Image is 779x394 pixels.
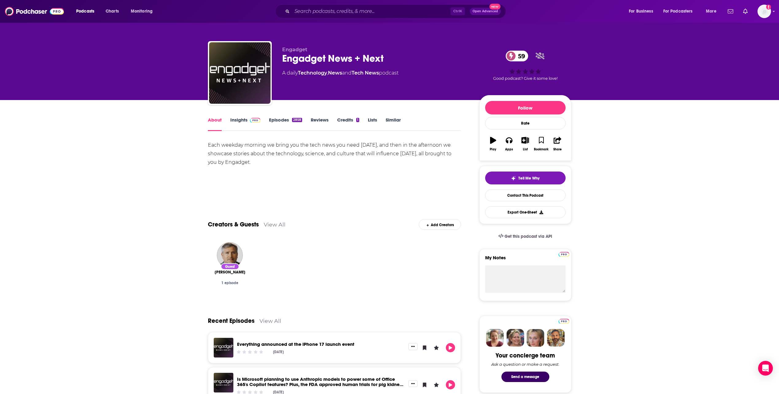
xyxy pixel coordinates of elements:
button: Follow [485,101,566,114]
div: Apps [505,148,513,151]
div: Each weekday morning we bring you the tech news you need [DATE], and then in the afternoon we sho... [208,141,461,167]
div: Guest [221,263,239,270]
img: Jon Profile [547,329,565,347]
span: Monitoring [131,7,153,16]
span: Tell Me Why [518,176,539,181]
span: Open Advanced [473,10,498,13]
a: Tech News [352,70,379,76]
button: open menu [625,6,661,16]
a: Reviews [311,117,329,131]
a: Show notifications dropdown [741,6,750,17]
button: Share [549,133,565,155]
span: For Podcasters [663,7,693,16]
a: Similar [386,117,401,131]
a: Contact This Podcast [485,189,566,201]
div: 1 [356,118,359,122]
img: Sydney Profile [486,329,504,347]
span: Charts [106,7,119,16]
button: Bookmark [533,133,549,155]
img: Podchaser - Follow, Share and Rate Podcasts [5,6,64,17]
img: Jules Profile [527,329,544,347]
div: 59Good podcast? Give it some love! [479,47,571,85]
a: View All [264,221,286,228]
a: InsightsPodchaser Pro [230,117,261,131]
img: Podchaser Pro [250,118,261,123]
button: open menu [659,6,702,16]
div: Ask a question or make a request. [491,362,559,367]
button: Export One-Sheet [485,206,566,218]
span: Engadget [282,47,307,52]
div: Your concierge team [496,352,555,359]
img: Engadget News + Next [209,42,271,104]
a: Get this podcast via API [493,229,557,244]
span: , [327,70,328,76]
img: Is Microsoft planning to use Anthropic models to power some of Office 365's Copilot features? Plu... [214,373,233,392]
a: Technology [298,70,327,76]
a: Episodes2858 [269,117,302,131]
a: Pro website [559,251,569,257]
a: About [208,117,222,131]
img: Everything announced at the iPhone 17 launch event [214,338,233,357]
img: Podchaser Pro [559,252,569,257]
span: Get this podcast via API [504,234,552,239]
button: Play [446,343,455,352]
a: Show notifications dropdown [725,6,736,17]
svg: Add a profile image [766,5,771,10]
span: More [706,7,716,16]
button: Play [446,380,455,389]
div: Add Creators [419,219,461,230]
button: Leave a Rating [432,343,441,352]
button: open menu [72,6,102,16]
button: Open AdvancedNew [470,8,501,15]
div: [DATE] [273,350,284,354]
span: Podcasts [76,7,94,16]
div: 2858 [292,118,302,122]
a: View All [259,318,281,324]
div: Bookmark [534,148,548,151]
button: open menu [702,6,724,16]
a: Lists [368,117,377,131]
span: Good podcast? Give it some love! [493,76,558,81]
div: Rate [485,117,566,129]
span: For Business [629,7,653,16]
div: Search podcasts, credits, & more... [281,4,512,18]
button: Leave a Rating [432,380,441,389]
img: tell me why sparkle [511,176,516,181]
a: 59 [506,51,528,61]
button: Show profile menu [758,5,771,18]
span: [PERSON_NAME] [215,270,245,275]
span: and [342,70,352,76]
img: User Profile [758,5,771,18]
a: Creators & Guests [208,221,259,228]
button: tell me why sparkleTell Me Why [485,172,566,184]
button: Apps [501,133,517,155]
div: A daily podcast [282,69,399,77]
a: Charts [102,6,123,16]
span: New [489,4,501,10]
div: Play [490,148,496,151]
span: Logged in as mindyn [758,5,771,18]
button: List [517,133,533,155]
a: News [328,70,342,76]
a: Recent Episodes [208,317,255,325]
button: Show More Button [408,343,418,350]
img: Tom Kemp [217,242,243,268]
button: Bookmark Episode [420,380,429,389]
img: Podchaser Pro [559,319,569,324]
button: Bookmark Episode [420,343,429,352]
div: Share [553,148,562,151]
span: 59 [512,51,528,61]
a: Tom Kemp [215,270,245,275]
input: Search podcasts, credits, & more... [292,6,450,16]
div: 1 episode [213,281,247,285]
button: open menu [127,6,161,16]
img: Barbara Profile [506,329,524,347]
label: My Notes [485,255,566,265]
div: List [523,148,528,151]
a: Is Microsoft planning to use Anthropic models to power some of Office 365's Copilot features? Plu... [237,376,403,392]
